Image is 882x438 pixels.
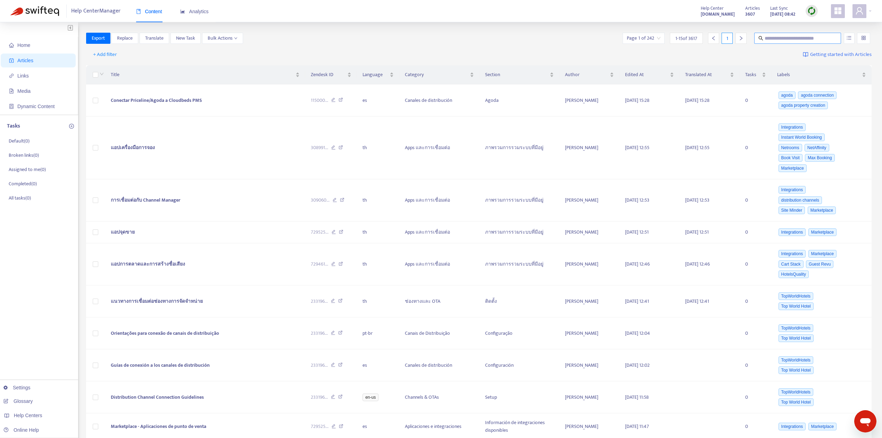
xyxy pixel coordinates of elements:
[772,65,872,84] th: Labels
[480,179,559,222] td: ภาพรวมการรวมระบบที่มีอยู่
[17,88,31,94] span: Media
[111,71,294,79] span: Title
[3,385,31,390] a: Settings
[779,250,806,258] span: Integrations
[111,361,210,369] span: Guías de conexión a los canales de distribución
[740,349,772,381] td: 0
[9,58,14,63] span: account-book
[111,422,206,430] span: Marketplace - Aplicaciones de punto de venta
[740,65,772,84] th: Tasks
[399,84,479,116] td: Canales de distribución
[399,349,479,381] td: Canales de distribución
[685,144,709,152] span: [DATE] 12:55
[779,123,806,131] span: Integrations
[625,196,649,204] span: [DATE] 12:53
[740,317,772,349] td: 0
[854,410,876,432] iframe: Botón para iniciar la ventana de mensajería
[559,317,619,349] td: [PERSON_NAME]
[111,329,219,337] span: Orientações para conexão de canais de distribuição
[808,250,837,258] span: Marketplace
[770,5,788,12] span: Last Sync
[17,73,29,79] span: Links
[311,362,328,369] span: 233196 ...
[625,297,649,305] span: [DATE] 12:41
[69,124,74,129] span: plus-circle
[779,102,828,109] span: agoda property creation
[739,36,743,41] span: right
[311,71,346,79] span: Zendesk ID
[176,34,195,42] span: New Task
[71,5,120,18] span: Help Center Manager
[779,260,804,268] span: Cart Stack
[625,71,668,79] span: Edited At
[711,36,716,41] span: left
[625,393,649,401] span: [DATE] 11:58
[758,36,763,41] span: search
[808,228,837,236] span: Marketplace
[685,297,709,305] span: [DATE] 12:41
[740,243,772,286] td: 0
[17,42,30,48] span: Home
[311,260,328,268] span: 729461 ...
[3,427,39,433] a: Online Help
[625,96,649,104] span: [DATE] 15:28
[117,34,133,42] span: Replace
[111,260,185,268] span: แอปการตลาดและการสร้างชื่อเสียง
[810,51,872,59] span: Getting started with Articles
[559,221,619,243] td: [PERSON_NAME]
[779,196,822,204] span: distribution channels
[311,330,328,337] span: 233196 ...
[180,9,185,14] span: area-chart
[847,35,851,40] span: unordered-list
[480,221,559,243] td: ภาพรวมการรวมระบบที่มีอยู่
[111,196,180,204] span: การเชื่อมต่อกับ Channel Manager
[745,5,760,12] span: Articles
[625,361,650,369] span: [DATE] 12:02
[92,34,105,42] span: Export
[9,152,39,159] p: Broken links ( 0 )
[305,65,357,84] th: Zendesk ID
[88,49,122,60] button: + Add filter
[844,33,855,44] button: unordered-list
[740,116,772,179] td: 0
[311,228,328,236] span: 729525 ...
[798,91,837,99] span: agoda connection
[399,116,479,179] td: Apps และการเชื่อมต่อ
[14,413,42,418] span: Help Centers
[357,221,399,243] td: th
[805,154,834,162] span: Max Booking
[779,154,802,162] span: Book Visit
[779,206,805,214] span: Site Minder
[9,89,14,94] span: file-image
[9,104,14,109] span: container
[202,33,243,44] button: Bulk Actionsdown
[779,324,813,332] span: TopWorldHotels
[685,196,709,204] span: [DATE] 12:53
[311,298,328,305] span: 233196 ...
[625,422,649,430] span: [DATE] 11:47
[170,33,201,44] button: New Task
[559,65,619,84] th: Author
[779,302,814,310] span: Top World Hotel
[480,381,559,413] td: Setup
[722,33,733,44] div: 1
[357,84,399,116] td: es
[625,144,649,152] span: [DATE] 12:55
[111,228,135,236] span: แอปจุดขาย
[680,65,740,84] th: Translated At
[779,356,813,364] span: TopWorldHotels
[10,6,59,16] img: Swifteq
[559,84,619,116] td: [PERSON_NAME]
[625,329,650,337] span: [DATE] 12:04
[806,260,833,268] span: Guest Revu
[675,35,697,42] span: 1 - 15 of 3617
[779,366,814,374] span: Top World Hotel
[559,116,619,179] td: [PERSON_NAME]
[855,7,864,15] span: user
[111,144,155,152] span: แอปเครื่องมือการจอง
[480,285,559,317] td: ติดตั้ง
[111,393,204,401] span: Distribution Channel Connection Guidelines
[9,43,14,48] span: home
[625,260,650,268] span: [DATE] 12:46
[779,398,814,406] span: Top World Hotel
